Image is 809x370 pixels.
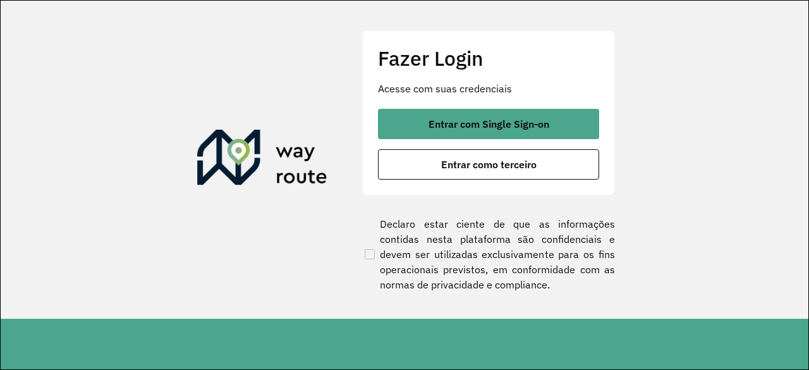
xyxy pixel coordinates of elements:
[378,109,599,139] button: button
[362,216,615,292] label: Declaro estar ciente de que as informações contidas nesta plataforma são confidenciais e devem se...
[429,119,549,129] span: Entrar com Single Sign-on
[197,130,327,190] img: Roteirizador AmbevTech
[441,159,537,170] span: Entrar como terceiro
[378,149,599,180] button: button
[378,81,599,96] p: Acesse com suas credenciais
[378,46,599,70] h2: Fazer Login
